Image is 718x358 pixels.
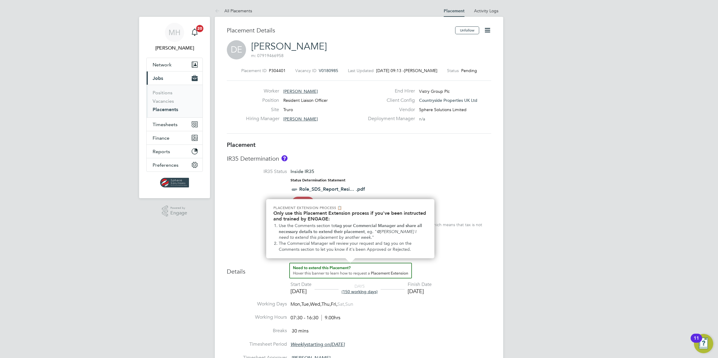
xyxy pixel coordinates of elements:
h3: IR35 Determination [227,155,491,162]
span: Countryside Properties UK Ltd [419,98,477,103]
div: Start Date [291,281,312,288]
span: Pending [461,68,477,73]
a: Placement [444,8,464,14]
span: Resident Liaison Officer [283,98,328,103]
span: Thu, [321,301,331,307]
span: n/a [419,116,425,122]
a: Role_SDS_Report_Resi... .pdf [299,186,365,192]
em: [DATE] [330,341,345,347]
span: [DATE] 09:13 - [376,68,404,73]
div: DAYS [339,284,381,294]
button: Unfollow [455,26,479,34]
span: (150 working days) [342,289,378,294]
span: Use the Comments section to [279,223,335,228]
div: Need to extend this Placement? Hover this banner. [266,199,434,258]
b: Placement [227,141,256,148]
span: Timesheets [153,122,178,127]
span: Vistry Group Plc [419,89,450,94]
span: Truro [283,107,293,112]
span: Network [153,62,172,68]
em: Weekly [291,341,306,347]
span: m: 07919466958 [251,53,284,58]
label: Working Hours [227,314,287,320]
span: Fri, [331,301,337,307]
h3: Placement Details [227,26,451,34]
a: Go to account details [146,23,203,52]
label: Deployment Manager [364,116,415,122]
span: Sphere Solutions Limited [419,107,467,112]
span: Wed, [310,301,321,307]
label: Last Updated [348,68,374,73]
label: Client Config [364,97,415,104]
a: [PERSON_NAME] [251,41,327,52]
label: Status [447,68,459,73]
span: Finance [153,135,169,141]
label: Timesheet Period [227,341,287,347]
span: High [292,197,314,209]
nav: Main navigation [139,17,210,198]
span: 30 mins [292,328,309,334]
span: Engage [170,211,187,216]
label: End Hirer [364,88,415,94]
span: V0180985 [319,68,338,73]
span: Tue, [301,301,310,307]
label: IR35 Risk [227,199,287,206]
strong: Status Determination Statement [291,178,345,182]
span: Preferences [153,162,178,168]
a: All Placements [215,8,252,14]
label: Site [246,107,279,113]
span: 20 [196,25,203,32]
div: 07:30 - 16:30 [291,315,340,321]
p: Placement Extension Process 📋 [273,205,427,210]
button: Open Resource Center, 11 new notifications [694,334,713,353]
a: Placements [153,107,178,112]
span: 9.00hrs [321,315,340,321]
h3: Details [227,263,491,275]
span: , eg. " [365,229,377,234]
div: [DATE] [408,288,432,295]
label: IR35 Status [227,168,287,175]
button: How to extend a Placement? [289,263,412,278]
a: Go to home page [146,178,203,187]
span: Mark Habbershaw [146,44,203,52]
em: @[PERSON_NAME] I need to extend this placement by another week. [279,229,418,240]
label: Vacancy ID [295,68,316,73]
strong: tag your Commercial Manager and share all necessary details to extend their placement [279,223,423,234]
span: Jobs [153,75,163,81]
span: [PERSON_NAME] [283,89,318,94]
div: Finish Date [408,281,432,288]
span: MH [169,29,181,36]
a: Positions [153,90,172,96]
span: Powered by [170,205,187,211]
span: P304401 [269,68,286,73]
label: Breaks [227,328,287,334]
span: Sun [345,301,353,307]
li: The Commercial Manager will review your request and tag you on the Comments section to let you kn... [279,241,427,252]
a: Vacancies [153,98,174,104]
span: Inside IR35 [291,168,314,174]
label: Hiring Manager [246,116,279,122]
div: 11 [694,338,699,346]
span: starting on [291,341,345,347]
span: DE [227,40,246,59]
a: Activity Logs [474,8,498,14]
span: [PERSON_NAME] [404,68,437,73]
label: Placement ID [241,68,266,73]
img: spheresolutions-logo-retina.png [160,178,189,187]
span: Reports [153,149,170,154]
h2: Only use this Placement Extension process if you've been instructed and trained by ENGAGE: [273,210,427,222]
span: Mon, [291,301,301,307]
div: [DATE] [291,288,312,295]
button: About IR35 [281,155,288,161]
span: [PERSON_NAME] [283,116,318,122]
label: Worker [246,88,279,94]
label: Vendor [364,107,415,113]
label: Position [246,97,279,104]
label: Working Days [227,301,287,307]
span: Sat, [337,301,345,307]
span: " [372,235,374,240]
